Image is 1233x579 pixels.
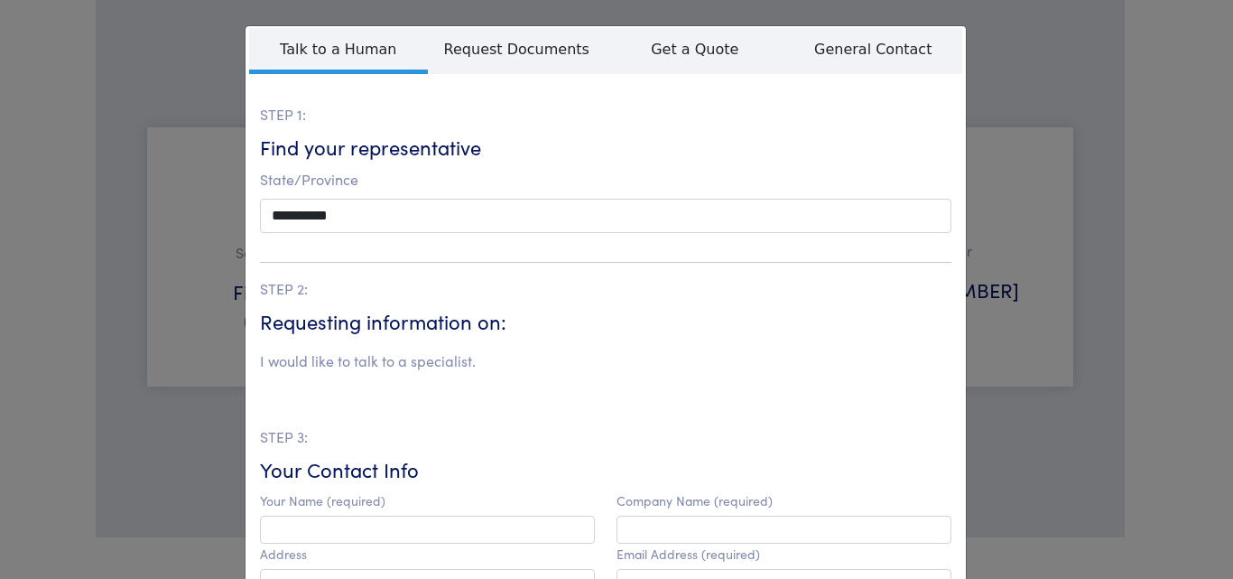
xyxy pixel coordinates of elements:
h6: Your Contact Info [260,456,951,484]
label: Company Name (required) [616,493,773,509]
h6: Find your representative [260,134,951,162]
p: STEP 3: [260,425,951,449]
span: General Contact [784,28,963,70]
label: Email Address (required) [616,546,760,562]
p: STEP 1: [260,103,951,126]
span: Talk to a Human [249,28,428,74]
span: Get a Quote [606,28,784,70]
span: Request Documents [428,28,607,70]
h6: Requesting information on: [260,308,951,336]
label: Address [260,546,307,562]
p: State/Province [260,168,951,191]
label: Your Name (required) [260,493,385,509]
p: STEP 2: [260,277,951,301]
li: I would like to talk to a specialist. [260,350,476,373]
